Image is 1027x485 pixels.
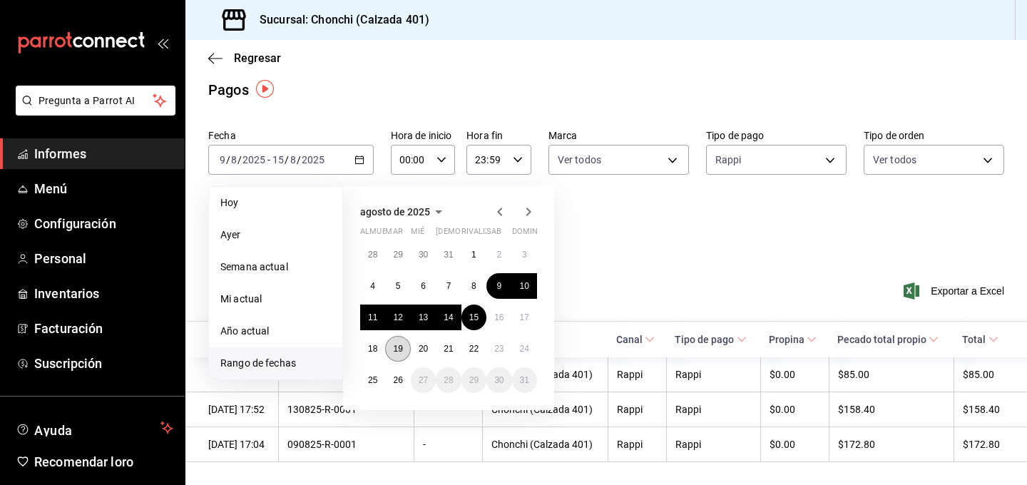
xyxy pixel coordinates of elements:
[486,227,501,236] font: sab
[360,206,430,218] font: agosto de 2025
[297,154,301,165] font: /
[230,154,237,165] input: --
[368,312,377,322] font: 11
[548,130,578,141] font: Marca
[411,336,436,362] button: 20 de agosto de 2025
[446,281,451,291] abbr: 7 de agosto de 2025
[520,344,529,354] font: 24
[272,154,285,165] input: --
[34,286,99,301] font: Inventarios
[220,325,269,337] font: Año actual
[393,344,402,354] abbr: 19 de agosto de 2025
[208,81,249,98] font: Pagos
[675,439,701,450] font: Rappi
[421,281,426,291] font: 6
[444,250,453,260] font: 31
[396,281,401,291] font: 5
[837,335,926,346] font: Pecado total propio
[444,375,453,385] font: 28
[419,250,428,260] abbr: 30 de julio de 2025
[963,439,1000,450] font: $172.80
[494,344,504,354] font: 23
[360,273,385,299] button: 4 de agosto de 2025
[419,250,428,260] font: 30
[421,281,426,291] abbr: 6 de agosto de 2025
[617,404,643,415] font: Rappi
[290,154,297,165] input: --
[494,312,504,322] abbr: 16 de agosto de 2025
[10,103,175,118] a: Pregunta a Parrot AI
[393,312,402,322] font: 12
[34,146,86,161] font: Informes
[411,273,436,299] button: 6 de agosto de 2025
[675,335,734,346] font: Tipo de pago
[411,227,424,236] font: mié
[34,321,103,336] font: Facturación
[368,312,377,322] abbr: 11 de agosto de 2025
[675,333,746,345] span: Tipo de pago
[512,227,546,242] abbr: domingo
[436,242,461,267] button: 31 de julio de 2025
[512,305,537,330] button: 17 de agosto de 2025
[368,375,377,385] abbr: 25 de agosto de 2025
[512,367,537,393] button: 31 de agosto de 2025
[962,335,986,346] font: Total
[461,227,501,242] abbr: viernes
[436,227,520,242] abbr: jueves
[496,281,501,291] font: 9
[385,367,410,393] button: 26 de agosto de 2025
[208,51,281,65] button: Regresar
[520,281,529,291] font: 10
[220,261,288,272] font: Semana actual
[617,439,643,450] font: Rappi
[963,404,1000,415] font: $158.40
[461,305,486,330] button: 15 de agosto de 2025
[393,344,402,354] font: 19
[396,281,401,291] abbr: 5 de agosto de 2025
[520,312,529,322] font: 17
[436,273,461,299] button: 7 de agosto de 2025
[234,51,281,65] font: Regresar
[360,227,402,242] abbr: lunes
[770,439,795,450] font: $0.00
[436,305,461,330] button: 14 de agosto de 2025
[520,375,529,385] abbr: 31 de agosto de 2025
[287,404,357,415] font: 130825-R-0001
[715,154,742,165] font: Rappi
[242,154,266,165] input: ----
[617,369,643,380] font: Rappi
[411,242,436,267] button: 30 de julio de 2025
[466,130,503,141] font: Hora fin
[469,344,479,354] abbr: 22 de agosto de 2025
[256,80,274,98] img: Marcador de información sobre herramientas
[469,344,479,354] font: 22
[368,250,377,260] font: 28
[411,227,424,242] abbr: miércoles
[157,37,168,48] button: abrir_cajón_menú
[471,281,476,291] abbr: 8 de agosto de 2025
[267,154,270,165] font: -
[469,312,479,322] abbr: 15 de agosto de 2025
[368,344,377,354] font: 18
[360,367,385,393] button: 25 de agosto de 2025
[393,375,402,385] abbr: 26 de agosto de 2025
[486,305,511,330] button: 16 de agosto de 2025
[285,154,289,165] font: /
[873,154,916,165] font: Ver todos
[675,404,701,415] font: Rappi
[419,312,428,322] font: 13
[769,333,817,345] span: Propina
[444,312,453,322] abbr: 14 de agosto de 2025
[34,216,116,231] font: Configuración
[301,154,325,165] input: ----
[461,336,486,362] button: 22 de agosto de 2025
[512,227,546,236] font: dominio
[208,130,236,141] font: Fecha
[219,154,226,165] input: --
[486,273,511,299] button: 9 de agosto de 2025
[385,273,410,299] button: 5 de agosto de 2025
[444,250,453,260] abbr: 31 de julio de 2025
[520,312,529,322] abbr: 17 de agosto de 2025
[494,375,504,385] abbr: 30 de agosto de 2025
